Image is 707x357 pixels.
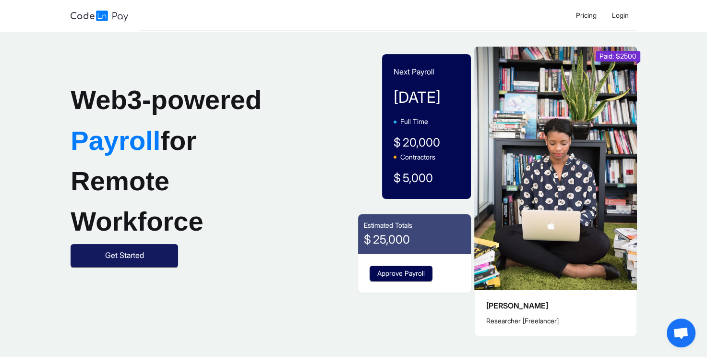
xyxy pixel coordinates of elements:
[71,80,302,242] h1: Web3-powered for Remote Workforce
[71,244,178,267] button: Get Started
[71,251,178,259] a: Get Started
[394,88,441,107] span: [DATE]
[394,169,401,187] span: $
[403,171,433,185] span: 5,000
[71,11,128,22] img: logo
[364,231,371,249] span: $
[394,134,401,152] span: $
[486,301,548,310] span: [PERSON_NAME]
[474,47,636,290] img: example
[486,317,559,325] span: Researcher [Freelancer]
[364,221,412,229] span: Estimated Totals
[400,153,435,161] span: Contractors
[373,233,410,246] span: 25,000
[105,249,144,261] span: Get Started
[599,52,636,60] span: Paid: $2500
[576,11,597,19] span: Pricing
[612,11,629,19] span: Login
[667,319,695,347] a: Mở cuộc trò chuyện
[71,125,160,156] span: Payroll
[394,66,459,78] p: Next Payroll
[377,268,425,279] span: Approve Payroll
[403,135,440,149] span: 20,000
[370,266,432,281] button: Approve Payroll
[400,117,428,125] span: Full Time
